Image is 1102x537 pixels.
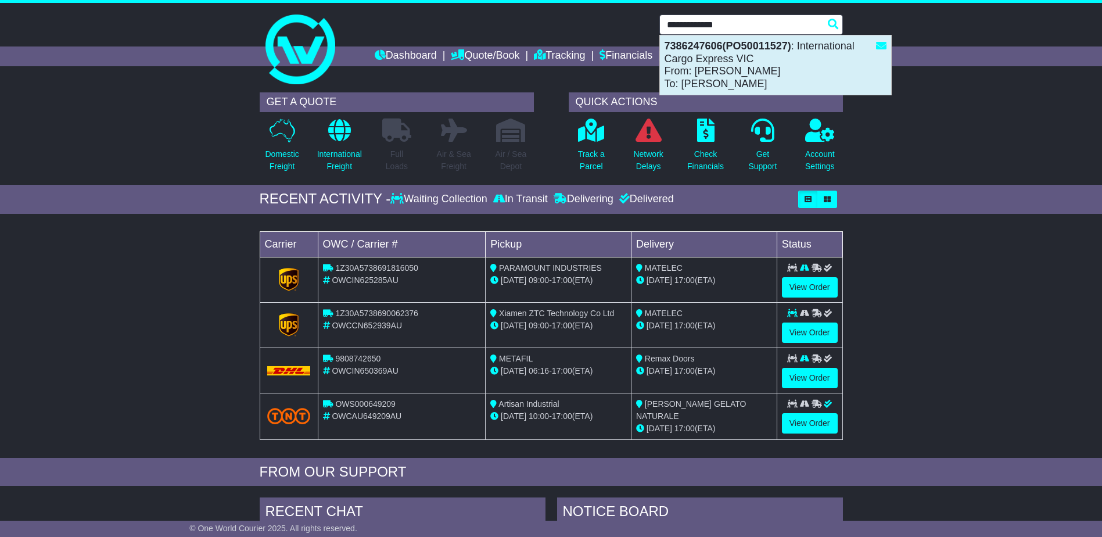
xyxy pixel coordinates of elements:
[577,118,605,179] a: Track aParcel
[636,274,772,287] div: (ETA)
[660,35,891,95] div: : International Cargo Express VIC From: [PERSON_NAME] To: [PERSON_NAME]
[636,365,772,377] div: (ETA)
[335,399,396,409] span: OWS000649209
[647,424,672,433] span: [DATE]
[267,366,311,375] img: DHL.png
[490,274,626,287] div: - (ETA)
[260,92,534,112] div: GET A QUOTE
[674,366,695,375] span: 17:00
[645,309,683,318] span: MATELEC
[551,193,616,206] div: Delivering
[486,231,631,257] td: Pickup
[501,275,526,285] span: [DATE]
[189,524,357,533] span: © One World Courier 2025. All rights reserved.
[382,148,411,173] p: Full Loads
[335,354,381,363] span: 9808742650
[490,320,626,332] div: - (ETA)
[529,275,549,285] span: 09:00
[332,411,401,421] span: OWCAU649209AU
[552,411,572,421] span: 17:00
[633,148,663,173] p: Network Delays
[631,231,777,257] td: Delivery
[674,275,695,285] span: 17:00
[496,148,527,173] p: Air / Sea Depot
[451,46,519,66] a: Quote/Book
[777,231,842,257] td: Status
[647,366,672,375] span: [DATE]
[375,46,437,66] a: Dashboard
[267,408,311,424] img: TNT_Domestic.png
[534,46,585,66] a: Tracking
[665,40,791,52] strong: 7386247606(PO50011527)
[529,366,549,375] span: 06:16
[498,399,559,409] span: Artisan Industrial
[636,399,746,421] span: [PERSON_NAME] GELATO NATURALE
[552,275,572,285] span: 17:00
[782,413,838,434] a: View Order
[552,321,572,330] span: 17:00
[279,268,299,291] img: GetCarrierServiceLogo
[578,148,605,173] p: Track a Parcel
[279,313,299,336] img: GetCarrierServiceLogo
[317,118,362,179] a: InternationalFreight
[748,118,777,179] a: GetSupport
[633,118,663,179] a: NetworkDelays
[335,263,418,273] span: 1Z30A5738691816050
[805,148,835,173] p: Account Settings
[674,424,695,433] span: 17:00
[529,321,549,330] span: 09:00
[569,92,843,112] div: QUICK ACTIONS
[687,148,724,173] p: Check Financials
[748,148,777,173] p: Get Support
[260,497,545,529] div: RECENT CHAT
[265,148,299,173] p: Domestic Freight
[260,191,391,207] div: RECENT ACTIVITY -
[647,275,672,285] span: [DATE]
[674,321,695,330] span: 17:00
[260,464,843,481] div: FROM OUR SUPPORT
[264,118,299,179] a: DomesticFreight
[332,321,402,330] span: OWCCN652939AU
[782,323,838,343] a: View Order
[335,309,418,318] span: 1Z30A5738690062376
[501,411,526,421] span: [DATE]
[501,366,526,375] span: [DATE]
[332,366,398,375] span: OWCIN650369AU
[616,193,674,206] div: Delivered
[318,231,486,257] td: OWC / Carrier #
[687,118,724,179] a: CheckFinancials
[499,309,614,318] span: Xiamen ZTC Technology Co Ltd
[552,366,572,375] span: 17:00
[600,46,652,66] a: Financials
[501,321,526,330] span: [DATE]
[499,354,533,363] span: METAFIL
[260,231,318,257] td: Carrier
[636,423,772,435] div: (ETA)
[636,320,772,332] div: (ETA)
[782,368,838,388] a: View Order
[805,118,835,179] a: AccountSettings
[499,263,602,273] span: PARAMOUNT INDUSTRIES
[647,321,672,330] span: [DATE]
[390,193,490,206] div: Waiting Collection
[557,497,843,529] div: NOTICE BOARD
[317,148,362,173] p: International Freight
[437,148,471,173] p: Air & Sea Freight
[490,410,626,423] div: - (ETA)
[490,193,551,206] div: In Transit
[645,263,683,273] span: MATELEC
[782,277,838,298] a: View Order
[332,275,398,285] span: OWCIN625285AU
[645,354,695,363] span: Remax Doors
[529,411,549,421] span: 10:00
[490,365,626,377] div: - (ETA)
